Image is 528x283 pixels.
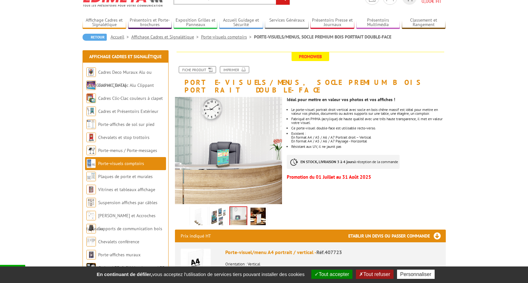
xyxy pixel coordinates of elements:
[174,17,218,28] a: Exposition Grilles et Panneaux
[291,135,445,143] p: En format A4 / A5 / A6 / A7 Portrait droit – Vertical En format A4 / A5 / A6 / A7 Paysage - Horiz...
[300,159,354,164] strong: EN STOCK, LIVRAISON 3 à 4 jours
[86,213,156,231] a: [PERSON_NAME] et Accroches tableaux
[356,270,393,279] button: Tout refuser
[98,121,154,127] a: Porte-affiches de sol sur pied
[86,93,96,103] img: Cadres Clic-Clac couleurs à clapet
[98,226,162,231] a: Supports de communication bois
[86,250,96,259] img: Porte-affiches muraux
[291,117,445,125] li: Fabriqué en PMMA (acrylique) de haute qualité avec une très haute transparence, il met en valeur ...
[181,249,211,279] img: Porte-visuel/menu A4 portrait / vertical
[175,97,282,204] img: porte_visuel_a7_portrait_vertical_407717_situation.jpg
[86,185,96,194] img: Vitrines et tableaux affichage
[356,17,400,28] a: Présentoirs Multimédia
[98,265,165,271] a: Cadres LED & PLV lumineuses LED
[98,82,154,88] a: Cadres Clic-Clac Alu Clippant
[98,108,158,114] a: Cadres et Présentoirs Extérieur
[98,239,139,245] a: Chevalets conférence
[348,230,446,242] h3: Etablir un devis ou passer commande
[86,263,96,273] img: Cadres LED & PLV lumineuses LED
[230,207,247,227] img: porte_visuel_a7_portrait_vertical_407717_situation.jpg
[291,126,445,130] li: Ce porte-visuel double-face est utilisable recto-verso.
[291,108,445,115] li: Le porte-visuel portrait droit vertical avec socle en bois chêne massif est idéal pour mettre en ...
[211,208,226,227] img: porte_visuel_portrait_vertical_407723_21_19_17.jpg
[98,252,141,258] a: Porte-affiches muraux
[86,146,96,155] img: Porte-menus / Porte-messages
[220,66,249,73] a: Imprimer
[397,270,435,279] button: Personnaliser (fenêtre modale)
[179,66,216,73] a: Fiche produit
[111,34,131,40] a: Accueil
[86,159,96,168] img: Porte-visuels comptoirs
[311,270,352,279] button: Tout accepter
[86,172,96,181] img: Plaques de porte et murales
[287,175,445,179] p: Promotion du 01 Juillet au 31 Août 2025
[98,161,144,166] a: Porte-visuels comptoirs
[181,230,211,242] p: Prix indiqué HT
[86,67,96,77] img: Cadres Deco Muraux Alu ou Bois
[292,52,329,61] span: Promoweb
[83,17,127,28] a: Affichage Cadres et Signalétique
[131,34,201,40] a: Affichage Cadres et Signalétique
[98,135,149,140] a: Chevalets et stop trottoirs
[291,132,445,135] p: Existent :
[86,198,96,207] img: Suspension affiches par câbles
[316,249,342,255] span: Réf.407723
[191,208,206,227] img: supports_porte_visuel_bois_portrait_vertical_407723_vide.jpg
[89,54,162,59] a: Affichage Cadres et Signalétique
[86,120,96,129] img: Porte-affiches de sol sur pied
[254,34,391,40] li: PORTE-VISUELS/MENUS, SOCLE PREMIUM BOIS PORTRAIT DOUBLE-FACE
[83,34,107,41] a: Retour
[402,17,446,28] a: Classement et Rangement
[86,69,152,88] a: Cadres Deco Muraux Alu ou [GEOGRAPHIC_DATA]
[97,272,152,277] strong: En continuant de défiler,
[86,107,96,116] img: Cadres et Présentoirs Extérieur
[98,95,163,101] a: Cadres Clic-Clac couleurs à clapet
[98,187,155,192] a: Vitrines et tableaux affichage
[86,237,96,246] img: Chevalets conférence
[291,145,445,148] div: Résistant aux UV, il ne jaunit pas
[265,17,309,28] a: Services Généraux
[225,249,440,256] div: Porte-visuel/menu A4 portrait / vertical -
[86,133,96,142] img: Chevalets et stop trottoirs
[310,17,354,28] a: Présentoirs Presse et Journaux
[98,148,157,153] a: Porte-menus / Porte-messages
[250,208,266,227] img: porte_visuel_a6_portrait_vertical_407719_situation.jpg
[287,155,400,169] p: à réception de la commande
[287,97,395,102] strong: Idéal pour mettre en valeur vos photos et vos affiches !
[219,17,263,28] a: Accueil Guidage et Sécurité
[86,211,96,220] img: Cimaises et Accroches tableaux
[98,174,153,179] a: Plaques de porte et murales
[98,200,157,205] a: Suspension affiches par câbles
[93,272,307,277] span: vous acceptez l'utilisation de services tiers pouvant installer des cookies
[201,34,254,40] a: Porte-visuels comptoirs
[128,17,172,28] a: Présentoirs et Porte-brochures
